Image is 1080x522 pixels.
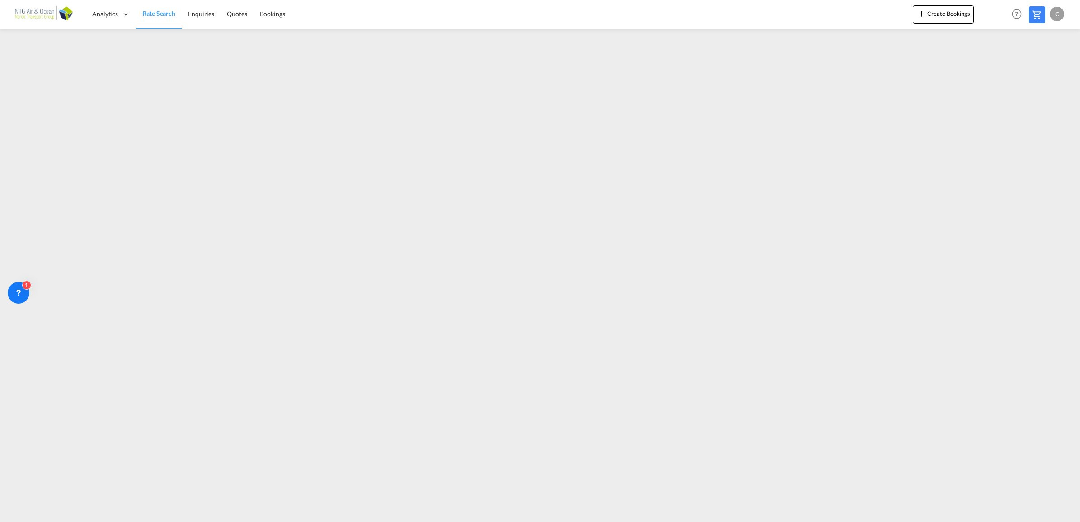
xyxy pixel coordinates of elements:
[916,8,927,19] md-icon: icon-plus 400-fg
[1050,7,1064,21] div: C
[142,9,175,17] span: Rate Search
[1009,6,1029,23] div: Help
[1009,6,1024,22] span: Help
[227,10,247,18] span: Quotes
[260,10,285,18] span: Bookings
[14,4,75,24] img: b56e2f00b01711ecb5ec2b6763d4c6fb.png
[92,9,118,19] span: Analytics
[913,5,974,24] button: icon-plus 400-fgCreate Bookings
[188,10,214,18] span: Enquiries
